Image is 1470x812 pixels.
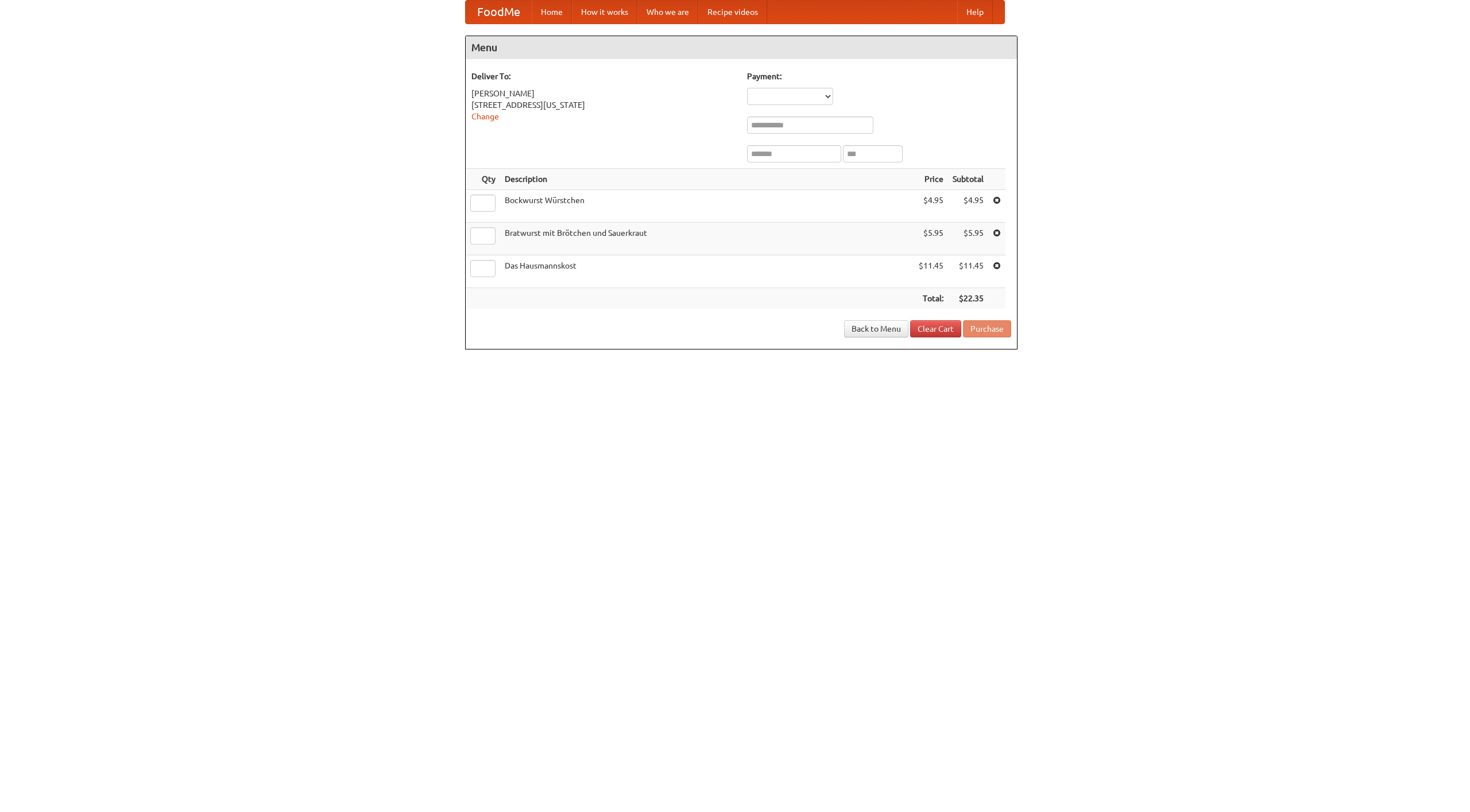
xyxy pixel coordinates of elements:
[572,1,637,24] a: How it works
[948,288,988,309] th: $22.35
[471,88,736,99] div: [PERSON_NAME]
[910,320,961,337] a: Clear Cart
[471,112,499,121] a: Change
[500,169,914,190] th: Description
[471,71,736,82] h5: Deliver To:
[500,223,914,255] td: Bratwurst mit Brötchen und Sauerkraut
[948,169,988,190] th: Subtotal
[637,1,698,24] a: Who we are
[532,1,572,24] a: Home
[963,320,1011,337] button: Purchase
[914,223,948,255] td: $5.95
[466,169,500,190] th: Qty
[914,190,948,223] td: $4.95
[948,255,988,288] td: $11.45
[747,71,1011,82] h5: Payment:
[500,190,914,223] td: Bockwurst Würstchen
[466,36,1017,59] h4: Menu
[914,169,948,190] th: Price
[844,320,908,337] a: Back to Menu
[957,1,993,24] a: Help
[948,190,988,223] td: $4.95
[698,1,767,24] a: Recipe videos
[466,1,532,24] a: FoodMe
[471,99,736,111] div: [STREET_ADDRESS][US_STATE]
[914,255,948,288] td: $11.45
[948,223,988,255] td: $5.95
[914,288,948,309] th: Total:
[500,255,914,288] td: Das Hausmannskost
